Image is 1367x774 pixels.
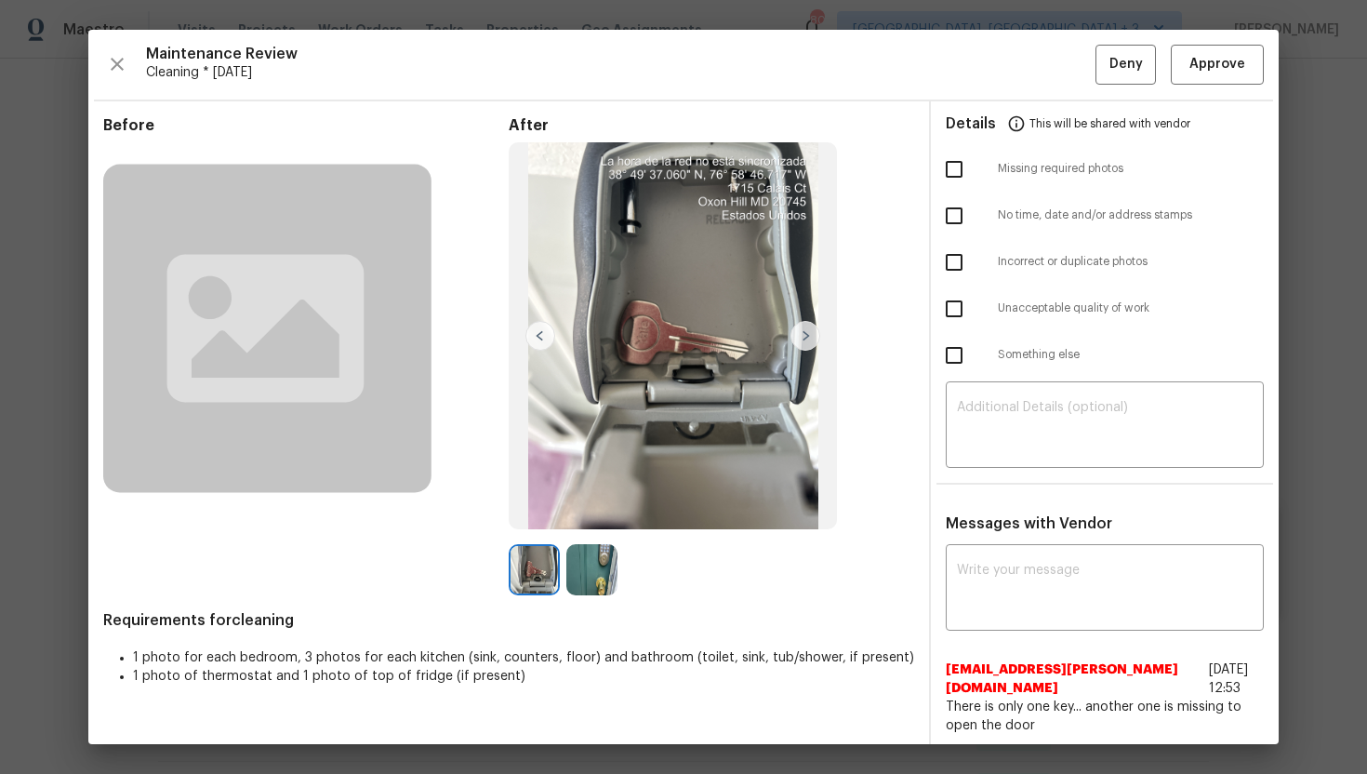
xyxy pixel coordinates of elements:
span: After [509,116,914,135]
img: right-chevron-button-url [790,321,820,351]
button: Deny [1095,45,1156,85]
span: [EMAIL_ADDRESS][PERSON_NAME][DOMAIN_NAME] [946,661,1201,698]
span: Missing required photos [998,161,1264,177]
span: This will be shared with vendor [1029,101,1190,146]
span: Maintenance Review [146,45,1095,63]
span: Something else [998,347,1264,363]
div: Incorrect or duplicate photos [931,239,1279,286]
span: Deny [1109,53,1143,76]
div: Missing required photos [931,146,1279,193]
span: Incorrect or duplicate photos [998,254,1264,270]
span: Unacceptable quality of work [998,300,1264,316]
button: Approve [1171,45,1264,85]
img: left-chevron-button-url [525,321,555,351]
li: 1 photo of thermostat and 1 photo of top of fridge (if present) [133,667,914,686]
div: No time, date and/or address stamps [931,193,1279,239]
span: Before [103,116,509,135]
span: [DATE] 12:53 [1209,663,1248,695]
span: No time, date and/or address stamps [998,207,1264,223]
span: Cleaning * [DATE] [146,63,1095,82]
li: 1 photo for each bedroom, 3 photos for each kitchen (sink, counters, floor) and bathroom (toilet,... [133,648,914,667]
span: Details [946,101,996,146]
div: Something else [931,332,1279,379]
div: Unacceptable quality of work [931,286,1279,332]
span: Messages with Vendor [946,516,1112,531]
span: Approve [1189,53,1245,76]
span: There is only one key... another one is missing to open the door [946,698,1264,735]
span: Requirements for cleaning [103,611,914,630]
